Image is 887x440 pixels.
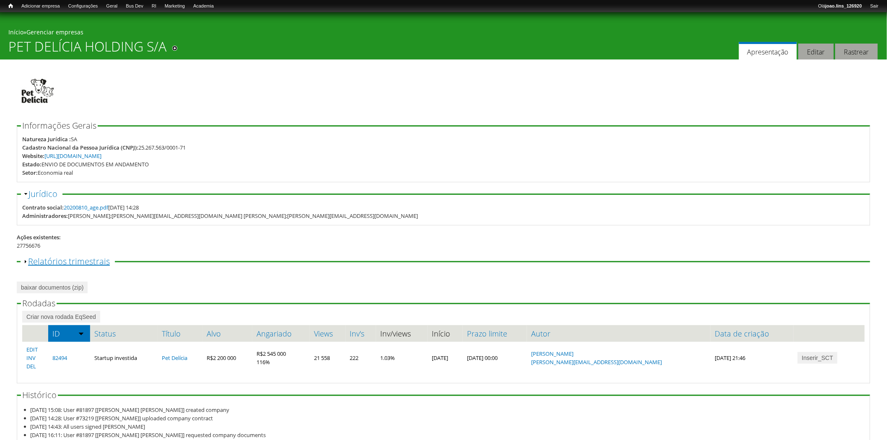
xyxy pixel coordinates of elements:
[17,2,64,10] a: Adicionar empresa
[29,188,57,199] a: Jurídico
[138,143,186,152] div: 25.267.563/0001-71
[31,406,865,414] li: [DATE] 15:08: User #81897 [[PERSON_NAME] [PERSON_NAME]] created company
[257,329,306,338] a: Angariado
[314,329,342,338] a: Views
[799,44,834,60] a: Editar
[866,2,883,10] a: Sair
[38,168,73,177] div: Economia real
[22,135,71,143] div: Natureza Jurídica :
[310,342,346,374] td: 21 558
[189,2,218,10] a: Academia
[102,2,122,10] a: Geral
[26,362,36,370] a: DEL
[467,329,523,338] a: Prazo limite
[64,204,139,211] span: [DATE] 14:28
[814,2,866,10] a: Olájoao.lins_126920
[52,329,86,338] a: ID
[8,28,23,36] a: Início
[22,311,100,323] a: Criar nova rodada EqSeed
[64,2,102,10] a: Configurações
[202,342,252,374] td: R$2 200 000
[22,298,55,309] span: Rodadas
[31,422,865,431] li: [DATE] 14:43: All users signed [PERSON_NAME]
[8,39,166,60] h1: PET DELÍCIA HOLDING S/A
[22,168,38,177] div: Setor:
[715,329,789,338] a: Data de criação
[26,28,83,36] a: Gerenciar empresas
[68,212,418,220] div: [PERSON_NAME];[PERSON_NAME][EMAIL_ADDRESS][DOMAIN_NAME] [PERSON_NAME];[PERSON_NAME][EMAIL_ADDRESS...
[64,204,108,211] a: 20200810_age.pdf
[207,329,248,338] a: Alvo
[428,325,463,342] th: Início
[41,160,149,168] div: ENVIO DE DOCUMENTOS EM ANDAMENTO
[376,325,428,342] th: Inv/views
[161,2,189,10] a: Marketing
[531,329,706,338] a: Autor
[4,2,17,10] a: Início
[835,44,878,60] a: Rastrear
[825,3,862,8] strong: joao.lins_126920
[531,350,573,357] a: [PERSON_NAME]
[44,152,101,160] a: [URL][DOMAIN_NAME]
[17,282,88,293] a: baixar documentos (zip)
[22,212,68,220] div: Administradores:
[17,241,870,250] div: 27756676
[346,342,376,374] td: 222
[798,352,838,364] a: Inserir_SCT
[122,2,148,10] a: Bus Dev
[90,342,158,374] td: Startup investida
[22,160,41,168] div: Estado:
[17,233,870,241] div: Ações existentes:
[31,431,865,439] li: [DATE] 16:11: User #81897 [[PERSON_NAME] [PERSON_NAME]] requested company documents
[22,152,44,160] div: Website:
[52,354,67,362] a: 82494
[22,203,64,212] div: Contrato social:
[162,354,187,362] a: Pet Delícia
[26,354,36,362] a: INV
[531,358,662,366] a: [PERSON_NAME][EMAIL_ADDRESS][DOMAIN_NAME]
[78,331,84,336] img: ordem crescente
[22,389,57,401] span: Histórico
[28,256,110,267] a: Relatórios trimestrais
[350,329,372,338] a: Inv's
[432,354,448,362] span: [DATE]
[22,143,138,152] div: Cadastro Nacional da Pessoa Jurídica (CNPJ):
[22,120,96,131] span: Informações Gerais
[8,3,13,9] span: Início
[71,135,77,143] div: SA
[467,354,498,362] span: [DATE] 00:00
[711,342,794,374] td: [DATE] 21:46
[26,346,38,353] a: EDIT
[162,329,198,338] a: Título
[94,329,153,338] a: Status
[252,342,310,374] td: R$2 545 000 116%
[31,414,865,422] li: [DATE] 14:28: User #73219 [[PERSON_NAME]] uploaded company contract
[8,28,879,39] div: »
[376,342,428,374] td: 1.03%
[148,2,161,10] a: RI
[739,42,797,60] a: Apresentação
